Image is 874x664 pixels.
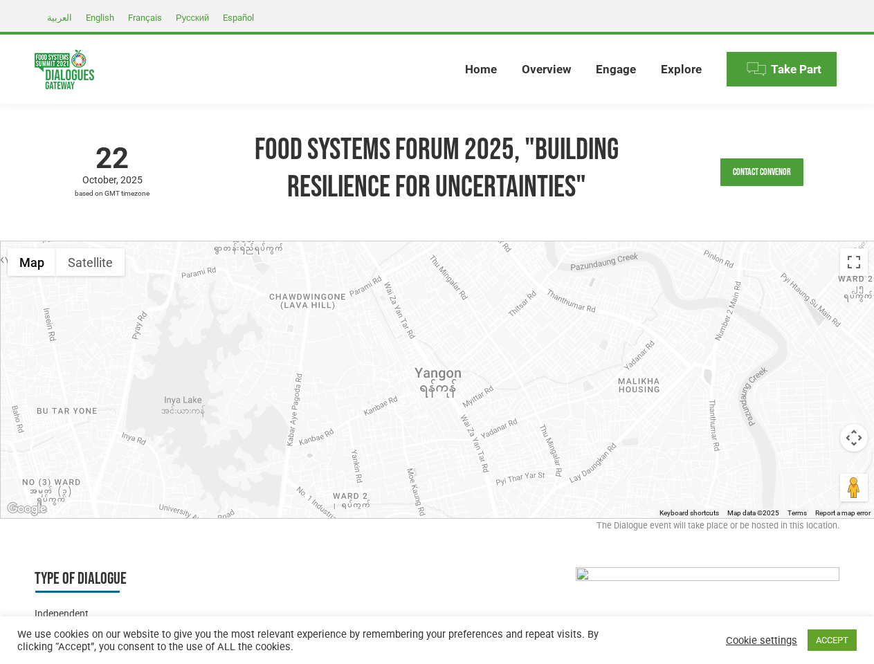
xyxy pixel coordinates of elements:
[176,12,209,23] span: Русский
[808,629,857,651] a: ACCEPT
[40,9,79,26] a: العربية
[661,62,702,77] span: Explore
[840,474,868,501] button: Drag Pegman onto the map to open Street View
[659,508,719,518] button: Keyboard shortcuts
[815,509,871,517] a: Report a map error
[86,12,114,23] span: English
[596,62,636,77] span: Engage
[35,567,291,593] h3: Type of Dialogue
[4,500,50,518] img: Google
[465,62,497,77] span: Home
[35,519,839,539] div: The Dialogue event will take place or be hosted in this location.
[120,174,143,185] span: 2025
[4,500,50,518] a: Open this area in Google Maps (opens a new window)
[47,12,72,23] span: العربية
[840,248,868,276] button: Toggle fullscreen view
[17,628,605,653] div: We use cookies on our website to give you the most relevant experience by remembering your prefer...
[169,9,216,26] a: Русский
[56,248,125,276] button: Show satellite imagery
[771,62,821,77] span: Take Part
[216,9,261,26] a: Español
[787,509,807,517] a: Terms (opens in new tab)
[8,248,56,276] button: Show street map
[35,187,190,201] span: based on GMT timezone
[35,144,190,173] span: 22
[727,509,779,517] span: Map data ©2025
[121,9,169,26] a: Français
[522,62,571,77] span: Overview
[35,607,291,620] div: Independent
[223,12,254,23] span: Español
[720,158,803,186] a: Contact Convenor
[204,131,671,206] h1: Food Systems Forum 2025, "Building Resilience for Uncertainties"
[82,174,120,185] span: October
[746,59,767,80] img: Menu icon
[35,50,94,89] img: Food Systems Summit Dialogues
[726,634,797,647] a: Cookie settings
[79,9,121,26] a: English
[128,12,162,23] span: Français
[840,424,868,452] button: Map camera controls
